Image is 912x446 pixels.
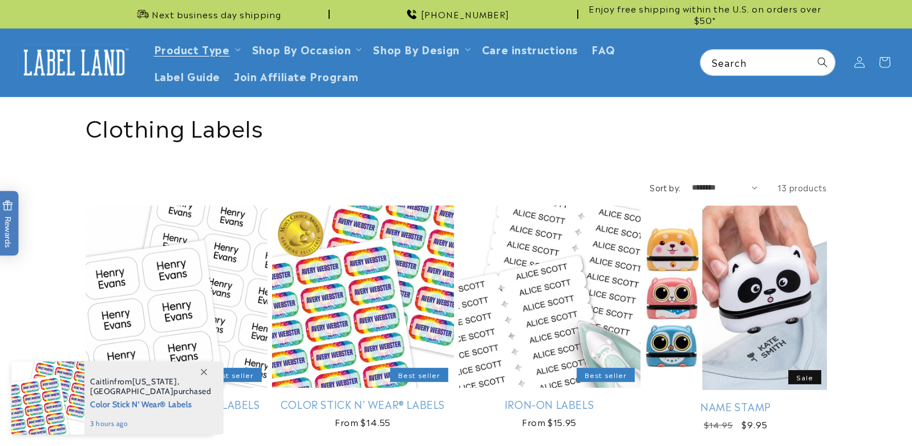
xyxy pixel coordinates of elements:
summary: Product Type [147,35,245,62]
span: from , purchased [90,377,212,396]
button: Search [810,50,835,75]
span: Enjoy free shipping within the U.S. on orders over $50* [583,3,827,25]
span: [GEOGRAPHIC_DATA] [90,386,173,396]
summary: Shop By Occasion [245,35,367,62]
span: Shop By Occasion [252,42,351,55]
span: Care instructions [482,42,578,55]
a: Iron-On Labels [459,397,641,411]
a: Care instructions [475,35,585,62]
span: Join Affiliate Program [234,69,358,82]
span: [PHONE_NUMBER] [421,9,509,20]
span: Next business day shipping [152,9,281,20]
span: [US_STATE] [132,376,177,387]
a: Name Stamp [645,400,827,413]
img: Label Land [17,45,131,80]
a: Label Land [13,41,136,85]
label: Sort by: [650,182,680,193]
a: Color Stick N' Wear® Labels [272,397,454,411]
span: FAQ [591,42,615,55]
span: 13 products [777,182,827,193]
a: Shop By Design [373,41,459,57]
span: Label Guide [154,69,221,82]
a: Product Type [154,41,230,57]
h1: Clothing Labels [86,111,827,141]
a: FAQ [585,35,622,62]
span: Caitlin [90,376,114,387]
span: Rewards [2,200,13,247]
summary: Shop By Design [366,35,475,62]
a: Join Affiliate Program [227,62,365,89]
a: Label Guide [147,62,228,89]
